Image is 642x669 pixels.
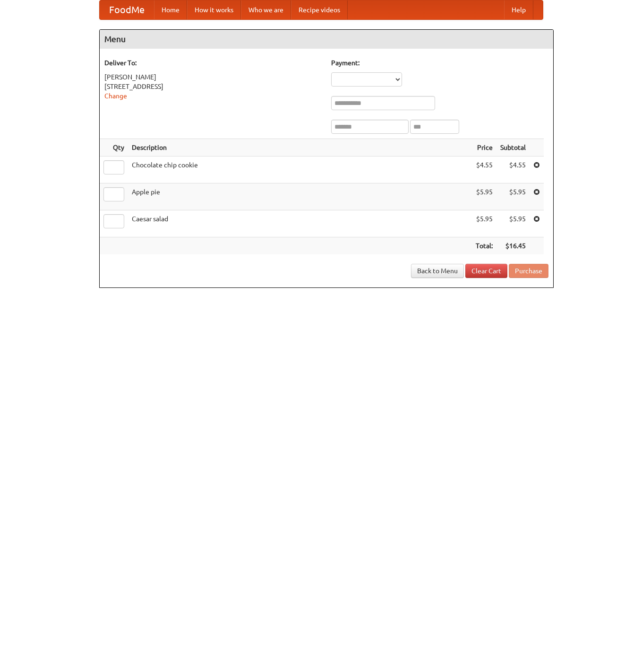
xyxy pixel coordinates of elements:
[100,139,128,156] th: Qty
[504,0,533,19] a: Help
[128,156,472,183] td: Chocolate chip cookie
[104,58,322,68] h5: Deliver To:
[331,58,548,68] h5: Payment:
[472,237,496,255] th: Total:
[128,139,472,156] th: Description
[104,92,127,100] a: Change
[472,183,496,210] td: $5.95
[496,183,530,210] td: $5.95
[472,156,496,183] td: $4.55
[104,82,322,91] div: [STREET_ADDRESS]
[496,156,530,183] td: $4.55
[496,210,530,237] td: $5.95
[496,237,530,255] th: $16.45
[128,210,472,237] td: Caesar salad
[411,264,464,278] a: Back to Menu
[496,139,530,156] th: Subtotal
[291,0,348,19] a: Recipe videos
[472,139,496,156] th: Price
[154,0,187,19] a: Home
[128,183,472,210] td: Apple pie
[104,72,322,82] div: [PERSON_NAME]
[472,210,496,237] td: $5.95
[100,0,154,19] a: FoodMe
[509,264,548,278] button: Purchase
[187,0,241,19] a: How it works
[465,264,507,278] a: Clear Cart
[100,30,553,49] h4: Menu
[241,0,291,19] a: Who we are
